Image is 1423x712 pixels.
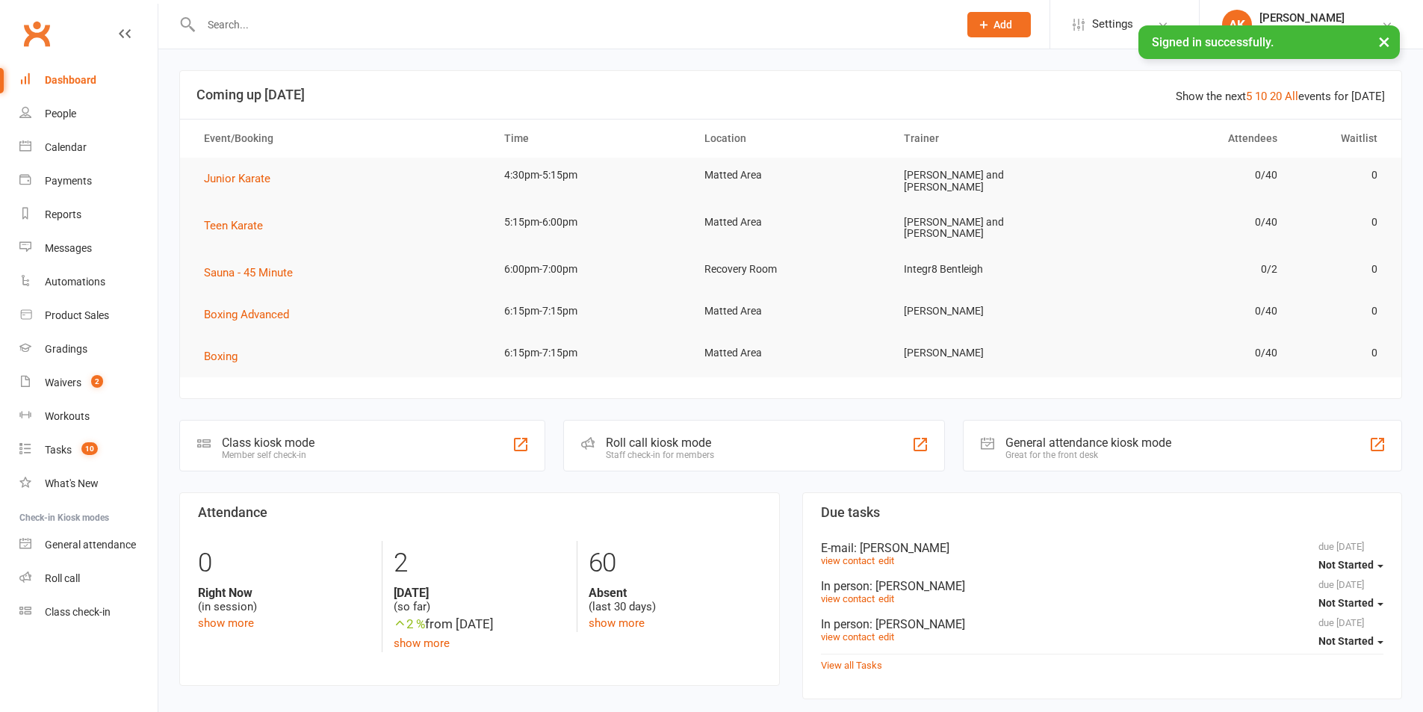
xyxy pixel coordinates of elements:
[81,442,98,455] span: 10
[821,541,1384,555] div: E-mail
[19,528,158,562] a: General attendance kiosk mode
[19,232,158,265] a: Messages
[204,219,263,232] span: Teen Karate
[394,586,565,600] strong: [DATE]
[878,631,894,643] a: edit
[1318,597,1374,609] span: Not Started
[890,252,1091,287] td: Integr8 Bentleigh
[1285,90,1298,103] a: All
[691,335,891,371] td: Matted Area
[691,252,891,287] td: Recovery Room
[196,14,948,35] input: Search...
[1291,294,1391,329] td: 0
[19,299,158,332] a: Product Sales
[394,614,565,634] div: from [DATE]
[589,616,645,630] a: show more
[821,617,1384,631] div: In person
[19,97,158,131] a: People
[1246,90,1252,103] a: 5
[45,74,96,86] div: Dashboard
[890,205,1091,252] td: [PERSON_NAME] and [PERSON_NAME]
[19,198,158,232] a: Reports
[204,350,238,363] span: Boxing
[890,294,1091,329] td: [PERSON_NAME]
[1318,559,1374,571] span: Not Started
[1092,7,1133,41] span: Settings
[821,631,875,643] a: view contact
[198,586,371,600] strong: Right Now
[45,377,81,388] div: Waivers
[890,335,1091,371] td: [PERSON_NAME]
[45,477,99,489] div: What's New
[45,343,87,355] div: Gradings
[19,265,158,299] a: Automations
[204,170,281,188] button: Junior Karate
[19,562,158,595] a: Roll call
[222,436,314,450] div: Class kiosk mode
[19,400,158,433] a: Workouts
[869,579,965,593] span: : [PERSON_NAME]
[869,617,965,631] span: : [PERSON_NAME]
[45,175,92,187] div: Payments
[1259,11,1345,25] div: [PERSON_NAME]
[1259,25,1345,38] div: Integr8 Bentleigh
[967,12,1031,37] button: Add
[589,586,760,600] strong: Absent
[394,541,565,586] div: 2
[45,208,81,220] div: Reports
[1091,294,1291,329] td: 0/40
[19,64,158,97] a: Dashboard
[606,450,714,460] div: Staff check-in for members
[890,158,1091,205] td: [PERSON_NAME] and [PERSON_NAME]
[878,593,894,604] a: edit
[821,593,875,604] a: view contact
[854,541,949,555] span: : [PERSON_NAME]
[204,347,248,365] button: Boxing
[394,637,450,650] a: show more
[204,172,270,185] span: Junior Karate
[1005,450,1171,460] div: Great for the front desk
[45,242,92,254] div: Messages
[1318,628,1383,655] button: Not Started
[821,660,882,671] a: View all Tasks
[1091,205,1291,240] td: 0/40
[1152,35,1274,49] span: Signed in successfully.
[1318,635,1374,647] span: Not Started
[1222,10,1252,40] div: AK
[691,294,891,329] td: Matted Area
[878,555,894,566] a: edit
[198,541,371,586] div: 0
[691,158,891,193] td: Matted Area
[491,120,691,158] th: Time
[821,505,1384,520] h3: Due tasks
[1291,205,1391,240] td: 0
[1091,335,1291,371] td: 0/40
[45,141,87,153] div: Calendar
[691,120,891,158] th: Location
[394,616,425,631] span: 2 %
[993,19,1012,31] span: Add
[19,595,158,629] a: Class kiosk mode
[190,120,491,158] th: Event/Booking
[19,332,158,366] a: Gradings
[45,276,105,288] div: Automations
[589,586,760,614] div: (last 30 days)
[691,205,891,240] td: Matted Area
[1291,335,1391,371] td: 0
[1318,552,1383,579] button: Not Started
[1291,158,1391,193] td: 0
[821,579,1384,593] div: In person
[204,308,289,321] span: Boxing Advanced
[1091,120,1291,158] th: Attendees
[45,572,80,584] div: Roll call
[204,306,300,324] button: Boxing Advanced
[1371,25,1398,58] button: ×
[45,410,90,422] div: Workouts
[1176,87,1385,105] div: Show the next events for [DATE]
[91,375,103,388] span: 2
[204,217,273,235] button: Teen Karate
[589,541,760,586] div: 60
[821,555,875,566] a: view contact
[491,158,691,193] td: 4:30pm-5:15pm
[19,366,158,400] a: Waivers 2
